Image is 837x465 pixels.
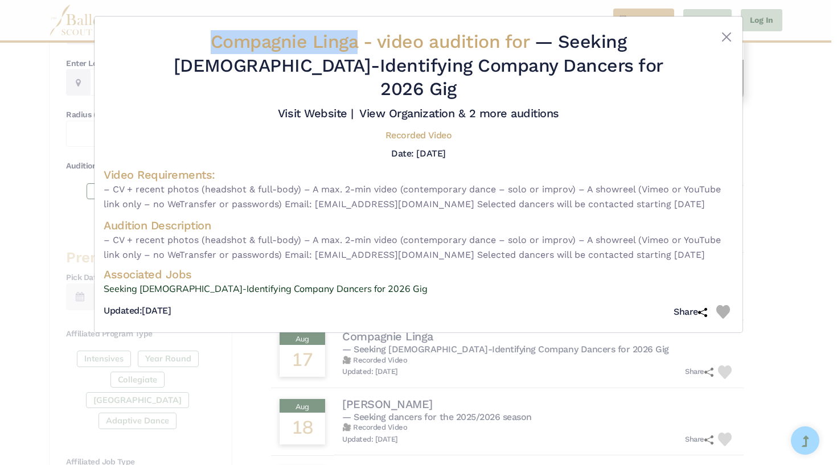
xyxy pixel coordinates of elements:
[104,267,733,282] h4: Associated Jobs
[104,305,171,317] h5: [DATE]
[359,106,559,120] a: View Organization & 2 more auditions
[674,306,707,318] h5: Share
[720,30,733,44] button: Close
[104,168,215,182] span: Video Requirements:
[377,31,529,52] span: video audition for
[104,182,733,211] span: – CV + recent photos (headshot & full-body) – A max. 2-min video (contemporary dance – solo or im...
[385,130,452,142] h5: Recorded Video
[104,233,733,262] span: – CV + recent photos (headshot & full-body) – A max. 2-min video (contemporary dance – solo or im...
[104,282,733,297] a: Seeking [DEMOGRAPHIC_DATA]-Identifying Company Dancers for 2026 Gig
[104,305,142,316] span: Updated:
[174,31,663,100] span: — Seeking [DEMOGRAPHIC_DATA]-Identifying Company Dancers for 2026 Gig
[391,148,445,159] h5: Date: [DATE]
[278,106,354,120] a: Visit Website |
[211,31,535,52] span: Compagnie Linga -
[104,218,733,233] h4: Audition Description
